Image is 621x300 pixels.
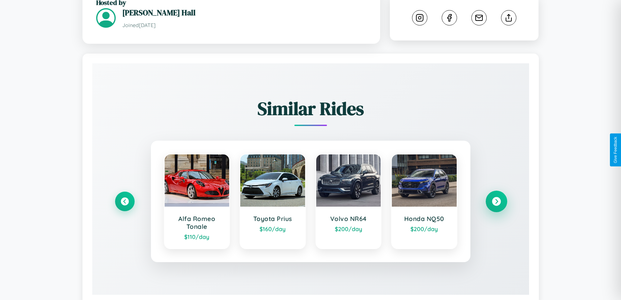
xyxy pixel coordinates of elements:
h3: Alfa Romeo Tonale [171,215,223,230]
h3: Toyota Prius [247,215,299,223]
a: Alfa Romeo Tonale$110/day [164,154,230,249]
p: Joined [DATE] [122,21,366,30]
a: Honda NQ50$200/day [391,154,457,249]
h3: [PERSON_NAME] Hall [122,7,366,18]
h3: Honda NQ50 [398,215,450,223]
h2: Similar Rides [115,96,506,121]
div: $ 200 /day [323,225,375,232]
h3: Volvo NR64 [323,215,375,223]
a: Toyota Prius$160/day [240,154,306,249]
div: $ 200 /day [398,225,450,232]
div: $ 110 /day [171,233,223,240]
a: Volvo NR64$200/day [316,154,382,249]
div: $ 160 /day [247,225,299,232]
div: Give Feedback [613,137,618,163]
